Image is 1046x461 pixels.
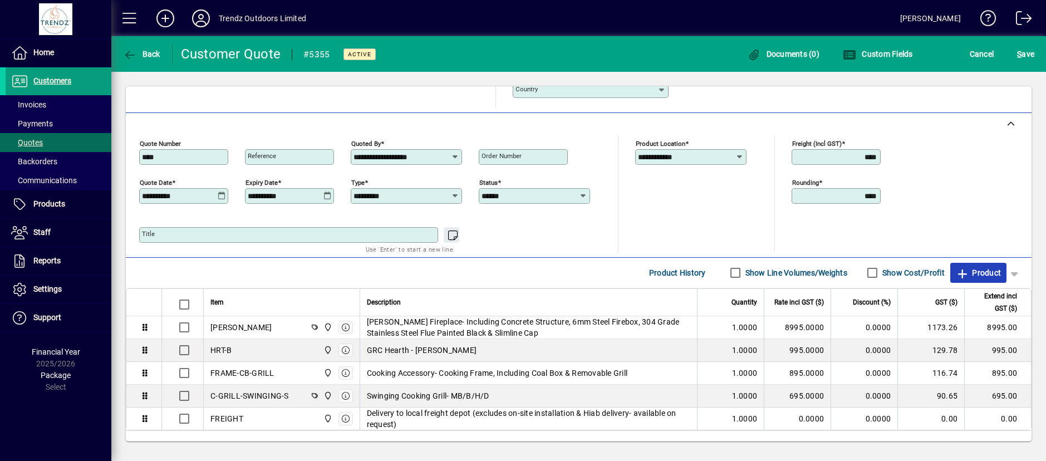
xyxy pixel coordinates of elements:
mat-label: Freight (incl GST) [792,139,842,147]
div: HRT-B [210,345,232,356]
label: Show Cost/Profit [880,267,945,278]
span: Reports [33,256,61,265]
td: 1173.26 [897,316,964,339]
a: Backorders [6,152,111,171]
td: 90.65 [897,385,964,408]
span: New Plymouth [321,367,333,379]
button: Add [148,8,183,28]
button: Product History [645,263,710,283]
a: Reports [6,247,111,275]
span: Product [956,264,1001,282]
button: Product [950,263,1006,283]
a: Home [6,39,111,67]
span: Backorders [11,157,57,166]
span: Product History [649,264,706,282]
span: Documents (0) [747,50,819,58]
span: Active [348,51,371,58]
div: 895.0000 [771,367,824,379]
span: Swinging Cooking Grill- MB/B/H/D [367,390,489,401]
mat-label: Type [351,178,365,186]
mat-label: Reference [248,152,276,160]
mat-label: Country [515,85,538,93]
span: Customers [33,76,71,85]
td: 0.00 [897,408,964,430]
mat-label: Title [142,230,155,238]
span: 1.0000 [732,322,758,333]
span: GRC Hearth - [PERSON_NAME] [367,345,477,356]
button: Documents (0) [744,44,822,64]
td: 129.78 [897,339,964,362]
span: Custom Fields [843,50,913,58]
button: Profile [183,8,219,28]
span: [PERSON_NAME] Fireplace- Including Concrete Structure, 6mm Steel Firebox, 304 Grade Stainless Ste... [367,316,691,339]
span: Products [33,199,65,208]
a: Settings [6,276,111,303]
div: 695.0000 [771,390,824,401]
span: Description [367,296,401,308]
span: 1.0000 [732,390,758,401]
div: [PERSON_NAME] [210,322,272,333]
span: Financial Year [32,347,80,356]
div: C-GRILL-SWINGING-S [210,390,289,401]
span: Settings [33,285,62,293]
app-page-header-button: Back [111,44,173,64]
span: Staff [33,228,51,237]
div: Customer Quote [181,45,281,63]
a: Invoices [6,95,111,114]
span: GST ($) [935,296,957,308]
span: 1.0000 [732,367,758,379]
mat-label: Quote number [140,139,181,147]
span: Quantity [731,296,757,308]
label: Show Line Volumes/Weights [743,267,847,278]
td: 116.74 [897,362,964,385]
div: #5355 [303,46,330,63]
div: FRAME-CB-GRILL [210,367,274,379]
div: FREIGHT [210,413,243,424]
mat-label: Rounding [792,178,819,186]
td: 0.0000 [831,385,897,408]
span: Discount (%) [853,296,891,308]
button: Back [120,44,163,64]
span: Package [41,371,71,380]
span: Invoices [11,100,46,109]
td: 995.00 [964,339,1031,362]
td: 0.0000 [831,408,897,430]
mat-label: Order number [482,152,522,160]
span: Payments [11,119,53,128]
span: New Plymouth [321,390,333,402]
span: Home [33,48,54,57]
td: 8995.00 [964,316,1031,339]
div: [PERSON_NAME] [900,9,961,27]
span: Extend incl GST ($) [971,290,1017,315]
td: 895.00 [964,362,1031,385]
mat-label: Expiry date [245,178,278,186]
span: Item [210,296,224,308]
span: New Plymouth [321,344,333,356]
mat-hint: Use 'Enter' to start a new line [366,243,453,256]
div: Trendz Outdoors Limited [219,9,306,27]
a: Knowledge Base [972,2,996,38]
span: New Plymouth [321,413,333,425]
span: S [1017,50,1022,58]
span: 1.0000 [732,345,758,356]
td: 0.00 [964,408,1031,430]
a: Staff [6,219,111,247]
a: Quotes [6,133,111,152]
div: 8995.0000 [771,322,824,333]
mat-label: Product location [636,139,685,147]
td: 0.0000 [831,339,897,362]
span: Rate incl GST ($) [774,296,824,308]
td: 0.0000 [831,362,897,385]
a: Support [6,304,111,332]
a: Payments [6,114,111,133]
a: Communications [6,171,111,190]
span: New Plymouth [321,321,333,334]
span: 1.0000 [732,413,758,424]
mat-label: Status [479,178,498,186]
button: Custom Fields [840,44,916,64]
div: 0.0000 [771,413,824,424]
span: ave [1017,45,1034,63]
span: Cooking Accessory- Cooking Frame, Including Coal Box & Removable Grill [367,367,628,379]
mat-label: Quote date [140,178,172,186]
td: 695.00 [964,385,1031,408]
